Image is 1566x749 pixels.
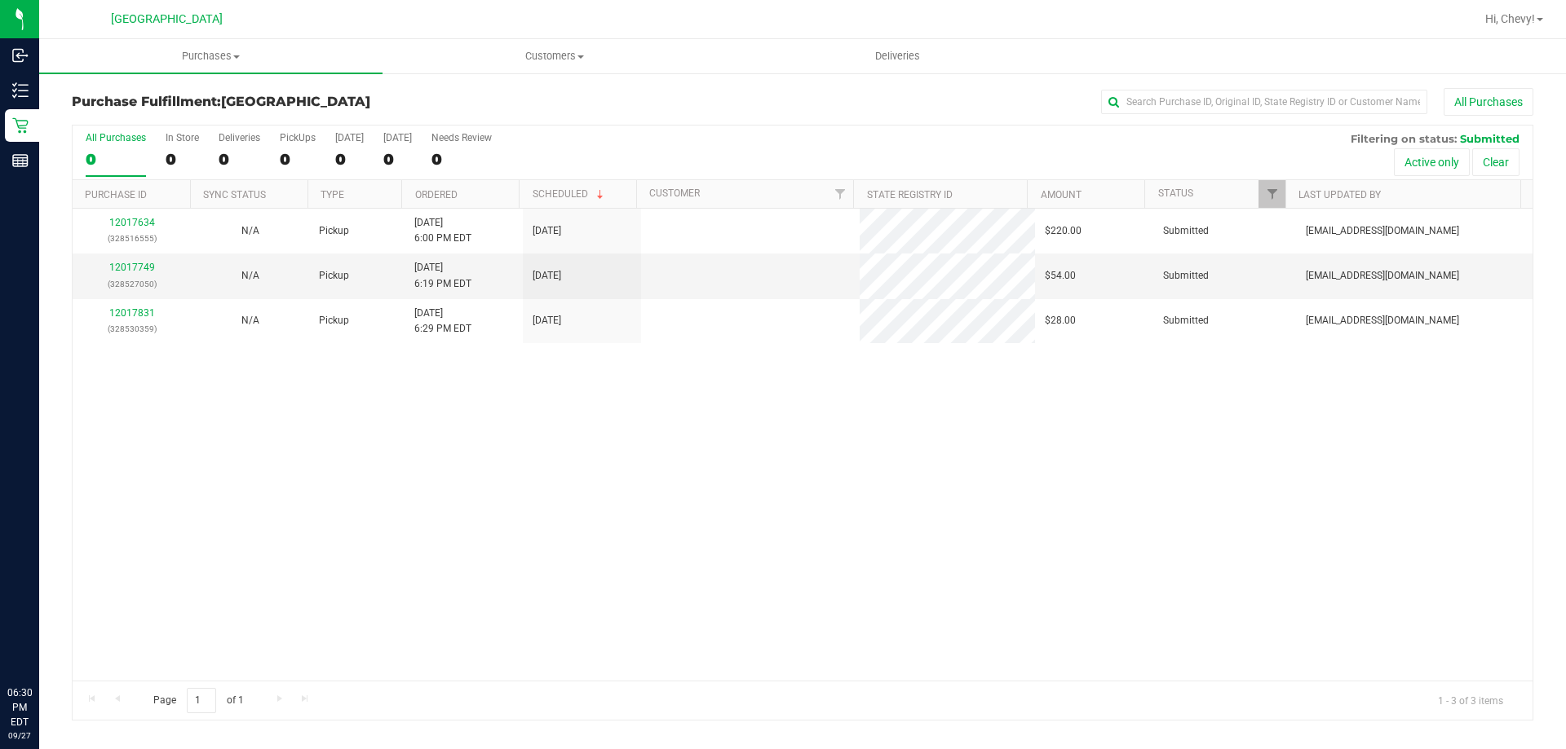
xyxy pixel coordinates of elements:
[187,688,216,713] input: 1
[414,260,471,291] span: [DATE] 6:19 PM EDT
[82,276,181,292] p: (328527050)
[39,49,383,64] span: Purchases
[1306,313,1459,328] span: [EMAIL_ADDRESS][DOMAIN_NAME]
[241,315,259,326] span: Not Applicable
[241,225,259,236] span: Not Applicable
[241,313,259,328] button: N/A
[1163,268,1209,284] span: Submitted
[1045,223,1082,239] span: $220.00
[533,313,561,328] span: [DATE]
[1306,223,1459,239] span: [EMAIL_ADDRESS][DOMAIN_NAME]
[166,150,199,169] div: 0
[1045,313,1076,328] span: $28.00
[533,188,607,200] a: Scheduled
[414,306,471,337] span: [DATE] 6:29 PM EDT
[533,223,561,239] span: [DATE]
[109,262,155,273] a: 12017749
[431,150,492,169] div: 0
[219,150,260,169] div: 0
[415,189,458,200] a: Ordered
[12,117,29,134] inline-svg: Retail
[1298,189,1381,200] a: Last Updated By
[383,150,412,169] div: 0
[383,132,412,143] div: [DATE]
[109,307,155,319] a: 12017831
[1306,268,1459,284] span: [EMAIL_ADDRESS][DOMAIN_NAME]
[319,313,349,328] span: Pickup
[1460,132,1520,145] span: Submitted
[335,150,364,169] div: 0
[16,619,65,667] iframe: Resource center
[1041,189,1082,200] a: Amount
[280,132,316,143] div: PickUps
[1472,148,1520,176] button: Clear
[203,189,266,200] a: Sync Status
[111,12,223,26] span: [GEOGRAPHIC_DATA]
[1101,90,1427,114] input: Search Purchase ID, Original ID, State Registry ID or Customer Name...
[383,39,726,73] a: Customers
[1163,313,1209,328] span: Submitted
[86,132,146,143] div: All Purchases
[533,268,561,284] span: [DATE]
[39,39,383,73] a: Purchases
[1045,268,1076,284] span: $54.00
[321,189,344,200] a: Type
[414,215,471,246] span: [DATE] 6:00 PM EDT
[12,47,29,64] inline-svg: Inbound
[241,270,259,281] span: Not Applicable
[1351,132,1457,145] span: Filtering on status:
[82,231,181,246] p: (328516555)
[319,223,349,239] span: Pickup
[649,187,700,199] a: Customer
[241,268,259,284] button: N/A
[853,49,942,64] span: Deliveries
[219,132,260,143] div: Deliveries
[431,132,492,143] div: Needs Review
[726,39,1069,73] a: Deliveries
[1158,187,1193,199] a: Status
[383,49,725,64] span: Customers
[139,688,257,713] span: Page of 1
[1259,180,1285,208] a: Filter
[109,217,155,228] a: 12017634
[1485,12,1535,25] span: Hi, Chevy!
[1163,223,1209,239] span: Submitted
[12,152,29,169] inline-svg: Reports
[72,95,559,109] h3: Purchase Fulfillment:
[85,189,147,200] a: Purchase ID
[1444,88,1533,116] button: All Purchases
[7,685,32,729] p: 06:30 PM EDT
[221,94,370,109] span: [GEOGRAPHIC_DATA]
[166,132,199,143] div: In Store
[1425,688,1516,712] span: 1 - 3 of 3 items
[826,180,853,208] a: Filter
[86,150,146,169] div: 0
[82,321,181,337] p: (328530359)
[12,82,29,99] inline-svg: Inventory
[280,150,316,169] div: 0
[335,132,364,143] div: [DATE]
[241,223,259,239] button: N/A
[319,268,349,284] span: Pickup
[7,729,32,742] p: 09/27
[867,189,953,200] a: State Registry ID
[1394,148,1470,176] button: Active only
